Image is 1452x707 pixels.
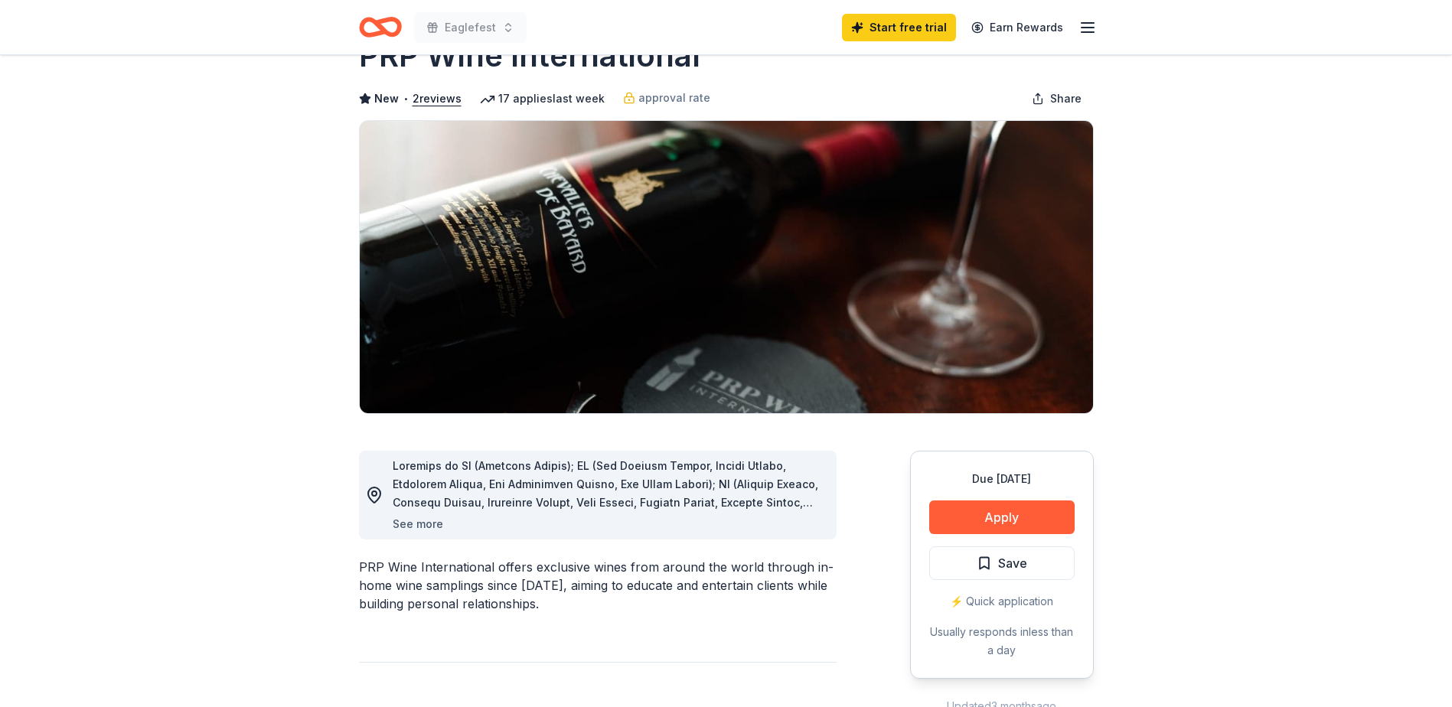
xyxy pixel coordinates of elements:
[393,515,443,533] button: See more
[929,592,1075,611] div: ⚡️ Quick application
[403,93,408,105] span: •
[359,34,700,77] h1: PRP Wine International
[929,470,1075,488] div: Due [DATE]
[998,553,1027,573] span: Save
[1020,83,1094,114] button: Share
[413,90,462,108] button: 2reviews
[929,623,1075,660] div: Usually responds in less than a day
[360,121,1093,413] img: Image for PRP Wine International
[929,546,1075,580] button: Save
[359,558,837,613] div: PRP Wine International offers exclusive wines from around the world through in-home wine sampling...
[359,9,402,45] a: Home
[480,90,605,108] div: 17 applies last week
[638,89,710,107] span: approval rate
[445,18,496,37] span: Eaglefest
[374,90,399,108] span: New
[842,14,956,41] a: Start free trial
[962,14,1072,41] a: Earn Rewards
[1050,90,1082,108] span: Share
[929,500,1075,534] button: Apply
[414,12,527,43] button: Eaglefest
[623,89,710,107] a: approval rate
